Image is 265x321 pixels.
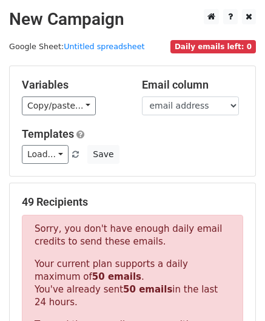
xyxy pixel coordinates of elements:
a: Untitled spreadsheet [64,42,144,51]
strong: 50 emails [92,271,141,282]
button: Save [87,145,119,164]
h5: 49 Recipients [22,195,243,209]
span: Daily emails left: 0 [170,40,256,53]
a: Templates [22,127,74,140]
h5: Variables [22,78,124,92]
a: Copy/paste... [22,96,96,115]
a: Daily emails left: 0 [170,42,256,51]
strong: 50 emails [123,284,172,295]
h5: Email column [142,78,244,92]
small: Google Sheet: [9,42,145,51]
p: Your current plan supports a daily maximum of . You've already sent in the last 24 hours. [35,258,230,309]
h2: New Campaign [9,9,256,30]
p: Sorry, you don't have enough daily email credits to send these emails. [35,223,230,248]
a: Load... [22,145,69,164]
